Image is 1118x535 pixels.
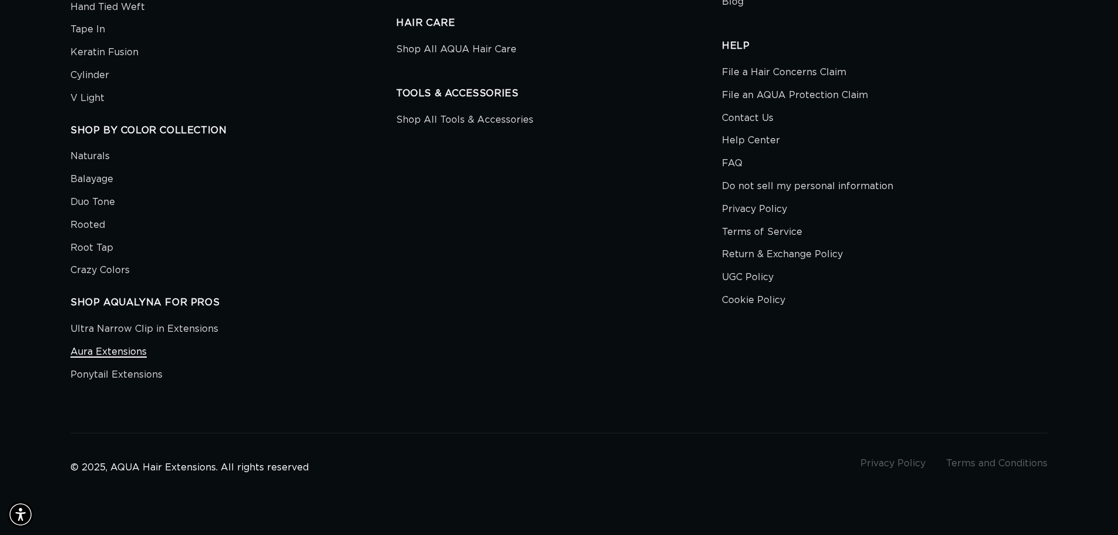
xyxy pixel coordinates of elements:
a: UGC Policy [722,266,774,289]
a: Duo Tone [70,191,115,214]
a: Ultra Narrow Clip in Extensions [70,321,218,341]
div: Accessibility Menu [8,502,33,527]
a: Shop All Tools & Accessories [396,112,533,132]
a: Shop All AQUA Hair Care [396,41,516,61]
a: Naturals [70,148,110,168]
a: Privacy Policy [860,459,926,468]
h2: TOOLS & ACCESSORIES [396,88,722,100]
a: Contact Us [722,107,774,130]
a: Do not sell my personal information [722,175,893,198]
a: Return & Exchange Policy [722,243,843,266]
h2: HAIR CARE [396,17,722,29]
a: Ponytail Extensions [70,364,163,386]
a: File a Hair Concerns Claim [722,64,846,84]
a: Terms and Conditions [946,459,1048,468]
a: File an AQUA Protection Claim [722,84,868,107]
iframe: Chat Widget [1059,479,1118,535]
h2: SHOP BY COLOR COLLECTION [70,125,396,137]
a: Root Tap [70,237,113,260]
a: Privacy Policy [722,198,787,221]
a: Keratin Fusion [70,41,139,64]
h2: HELP [722,40,1048,52]
a: Tape In [70,18,105,41]
a: Aura Extensions [70,341,147,364]
a: V Light [70,87,104,110]
a: Cookie Policy [722,289,785,312]
a: Balayage [70,168,113,191]
h2: SHOP AQUALYNA FOR PROS [70,297,396,309]
a: FAQ [722,152,742,175]
a: Terms of Service [722,221,802,244]
small: © 2025, AQUA Hair Extensions. All rights reserved [70,463,309,472]
a: Cylinder [70,64,109,87]
a: Rooted [70,214,105,237]
a: Crazy Colors [70,259,130,282]
a: Help Center [722,129,780,152]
